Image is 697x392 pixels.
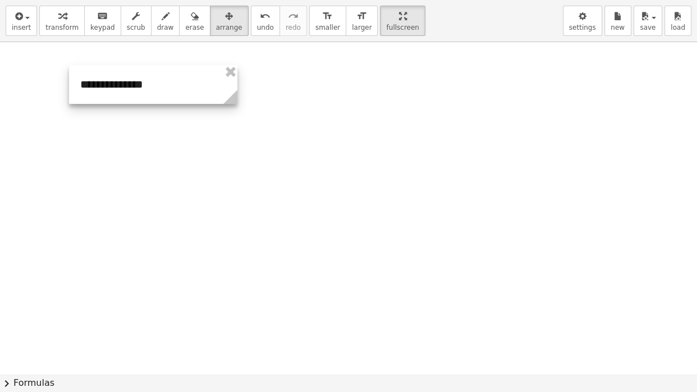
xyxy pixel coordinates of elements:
[286,24,301,31] span: redo
[346,6,378,36] button: format_sizelarger
[179,6,210,36] button: erase
[151,6,180,36] button: draw
[380,6,425,36] button: fullscreen
[322,10,333,23] i: format_size
[569,24,596,31] span: settings
[251,6,280,36] button: undoundo
[279,6,307,36] button: redoredo
[45,24,79,31] span: transform
[90,24,115,31] span: keypad
[97,10,108,23] i: keyboard
[84,6,121,36] button: keyboardkeypad
[157,24,174,31] span: draw
[127,24,145,31] span: scrub
[604,6,631,36] button: new
[39,6,85,36] button: transform
[257,24,274,31] span: undo
[210,6,249,36] button: arrange
[121,6,152,36] button: scrub
[185,24,204,31] span: erase
[352,24,372,31] span: larger
[260,10,270,23] i: undo
[664,6,691,36] button: load
[671,24,685,31] span: load
[309,6,346,36] button: format_sizesmaller
[12,24,31,31] span: insert
[611,24,625,31] span: new
[634,6,662,36] button: save
[356,10,367,23] i: format_size
[288,10,299,23] i: redo
[640,24,655,31] span: save
[216,24,242,31] span: arrange
[6,6,37,36] button: insert
[386,24,419,31] span: fullscreen
[563,6,602,36] button: settings
[315,24,340,31] span: smaller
